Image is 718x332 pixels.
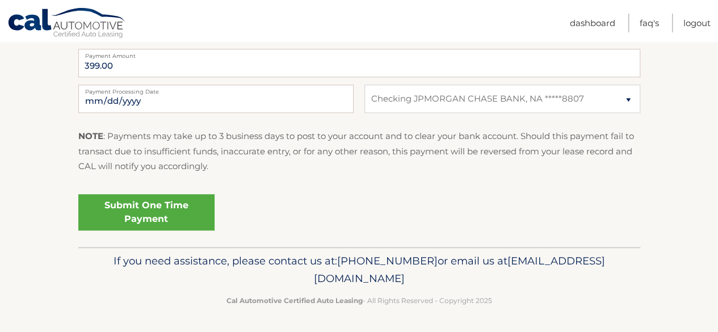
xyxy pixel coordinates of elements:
a: Submit One Time Payment [78,194,215,230]
input: Payment Date [78,85,354,113]
a: Dashboard [570,14,615,32]
span: [PHONE_NUMBER] [337,254,438,267]
p: : Payments may take up to 3 business days to post to your account and to clear your bank account.... [78,129,640,174]
a: FAQ's [640,14,659,32]
a: Cal Automotive [7,7,127,40]
input: Payment Amount [78,49,640,77]
p: - All Rights Reserved - Copyright 2025 [86,295,633,306]
a: Logout [683,14,711,32]
p: If you need assistance, please contact us at: or email us at [86,252,633,288]
label: Payment Amount [78,49,640,58]
label: Payment Processing Date [78,85,354,94]
strong: NOTE [78,131,103,141]
strong: Cal Automotive Certified Auto Leasing [226,296,363,305]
